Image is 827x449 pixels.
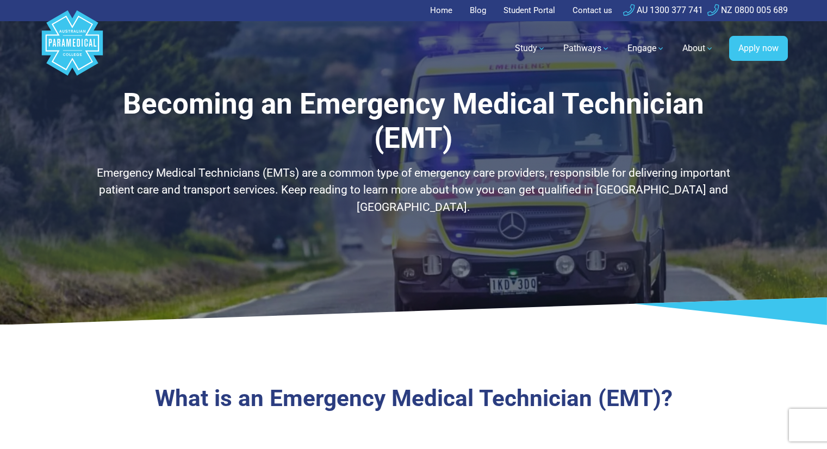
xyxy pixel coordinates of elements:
[96,385,732,413] h3: What is an Emergency Medical Technician (EMT)?
[707,5,788,15] a: NZ 0800 005 689
[96,165,732,216] p: Emergency Medical Technicians (EMTs) are a common type of emergency care providers, responsible f...
[508,33,552,64] a: Study
[676,33,720,64] a: About
[96,87,732,156] h1: Becoming an Emergency Medical Technician (EMT)
[729,36,788,61] a: Apply now
[557,33,617,64] a: Pathways
[623,5,703,15] a: AU 1300 377 741
[40,21,105,76] a: Australian Paramedical College
[621,33,671,64] a: Engage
